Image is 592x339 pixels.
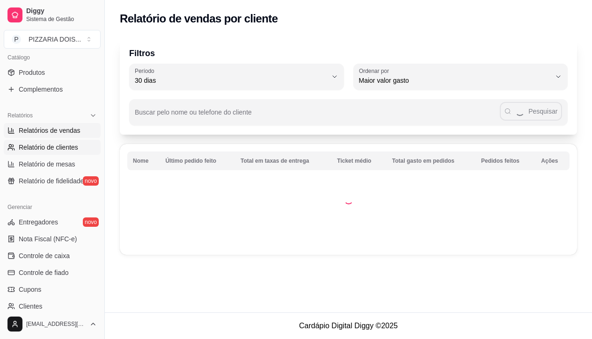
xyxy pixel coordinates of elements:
[19,268,69,277] span: Controle de fiado
[19,234,77,244] span: Nota Fiscal (NFC-e)
[26,7,97,15] span: Diggy
[4,123,101,138] a: Relatórios de vendas
[135,111,500,121] input: Buscar pelo nome ou telefone do cliente
[7,112,33,119] span: Relatórios
[4,265,101,280] a: Controle de fiado
[19,159,75,169] span: Relatório de mesas
[4,65,101,80] a: Produtos
[4,299,101,314] a: Clientes
[4,231,101,246] a: Nota Fiscal (NFC-e)
[19,68,45,77] span: Produtos
[359,67,392,75] label: Ordenar por
[4,173,101,188] a: Relatório de fidelidadenovo
[4,248,101,263] a: Controle de caixa
[19,126,80,135] span: Relatórios de vendas
[135,67,157,75] label: Período
[12,35,21,44] span: P
[4,4,101,26] a: DiggySistema de Gestão
[19,217,58,227] span: Entregadores
[19,176,84,186] span: Relatório de fidelidade
[4,82,101,97] a: Complementos
[19,143,78,152] span: Relatório de clientes
[129,47,568,60] p: Filtros
[26,320,86,328] span: [EMAIL_ADDRESS][DOMAIN_NAME]
[344,195,353,204] div: Loading
[135,76,327,85] span: 30 dias
[4,282,101,297] a: Cupons
[129,64,344,90] button: Período30 dias
[120,11,278,26] h2: Relatório de vendas por cliente
[105,312,592,339] footer: Cardápio Digital Diggy © 2025
[19,285,41,294] span: Cupons
[19,302,43,311] span: Clientes
[4,140,101,155] a: Relatório de clientes
[4,313,101,335] button: [EMAIL_ADDRESS][DOMAIN_NAME]
[4,30,101,49] button: Select a team
[4,215,101,230] a: Entregadoresnovo
[4,200,101,215] div: Gerenciar
[4,157,101,172] a: Relatório de mesas
[19,85,63,94] span: Complementos
[359,76,551,85] span: Maior valor gasto
[19,251,70,260] span: Controle de caixa
[29,35,81,44] div: PIZZARIA DOIS ...
[4,50,101,65] div: Catálogo
[353,64,568,90] button: Ordenar porMaior valor gasto
[26,15,97,23] span: Sistema de Gestão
